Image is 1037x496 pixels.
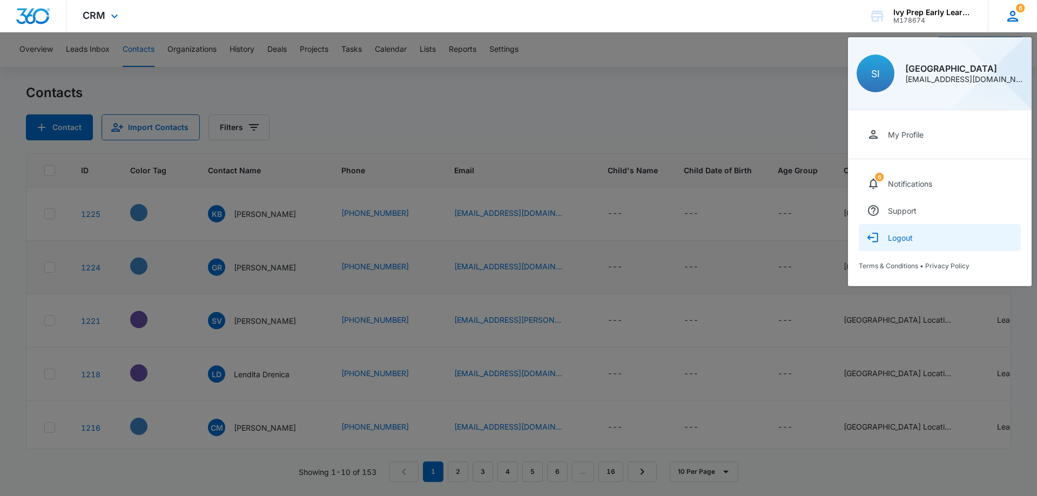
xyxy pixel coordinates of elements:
[875,173,884,181] span: 6
[859,224,1021,251] button: Logout
[875,173,884,181] div: notifications count
[905,76,1023,83] div: [EMAIL_ADDRESS][DOMAIN_NAME]
[859,262,918,270] a: Terms & Conditions
[925,262,969,270] a: Privacy Policy
[1016,4,1025,12] span: 6
[888,233,913,242] div: Logout
[893,8,972,17] div: account name
[859,170,1021,197] a: notifications countNotifications
[859,121,1021,148] a: My Profile
[905,64,1023,73] div: [GEOGRAPHIC_DATA]
[1016,4,1025,12] div: notifications count
[888,130,924,139] div: My Profile
[893,17,972,24] div: account id
[888,179,932,188] div: Notifications
[871,68,880,79] span: SI
[859,262,1021,270] div: •
[888,206,917,215] div: Support
[83,10,105,21] span: CRM
[859,197,1021,224] a: Support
